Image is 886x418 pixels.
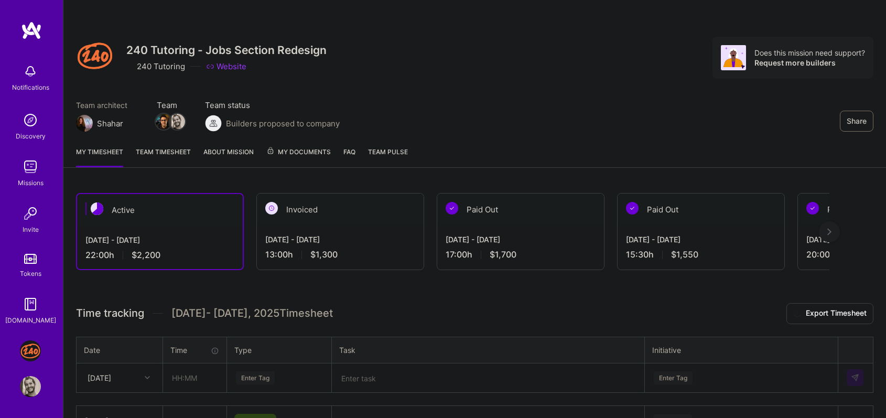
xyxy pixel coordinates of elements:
[88,372,111,383] div: [DATE]
[164,364,226,392] input: HH:MM
[236,370,275,386] div: Enter Tag
[77,194,243,226] div: Active
[206,61,246,72] a: Website
[654,370,693,386] div: Enter Tag
[754,58,865,68] div: Request more builders
[156,114,171,130] img: Team Member Avatar
[626,249,776,260] div: 15:30 h
[266,146,331,167] a: My Documents
[227,337,332,363] th: Type
[77,337,163,363] th: Date
[20,110,41,131] img: discovery
[671,249,698,260] span: $1,550
[20,156,41,177] img: teamwork
[754,48,865,58] div: Does this mission need support?
[446,234,596,245] div: [DATE] - [DATE]
[171,307,333,320] span: [DATE] - [DATE] , 2025 Timesheet
[827,228,831,235] img: right
[257,194,424,226] div: Invoiced
[157,113,170,131] a: Team Member Avatar
[446,202,458,215] img: Paid Out
[840,111,873,132] button: Share
[169,114,185,130] img: Team Member Avatar
[170,113,184,131] a: Team Member Avatar
[76,307,144,320] span: Time tracking
[343,146,355,167] a: FAQ
[786,303,873,324] button: Export Timesheet
[626,234,776,245] div: [DATE] - [DATE]
[91,202,103,215] img: Active
[20,268,41,279] div: Tokens
[76,100,136,111] span: Team architect
[721,45,746,70] img: Avatar
[626,202,639,215] img: Paid Out
[226,118,340,129] span: Builders proposed to company
[170,345,219,356] div: Time
[368,146,408,167] a: Team Pulse
[205,100,340,111] span: Team status
[23,224,39,235] div: Invite
[136,146,191,167] a: Team timesheet
[20,203,41,224] img: Invite
[793,308,802,319] i: icon Download
[310,249,338,260] span: $1,300
[18,177,44,188] div: Missions
[437,194,604,226] div: Paid Out
[618,194,784,226] div: Paid Out
[265,202,278,215] img: Invoiced
[21,21,42,40] img: logo
[20,340,41,361] img: J: 240 Tutoring - Jobs Section Redesign
[126,62,135,71] i: icon CompanyGray
[20,61,41,82] img: bell
[265,234,415,245] div: [DATE] - [DATE]
[145,375,150,380] i: icon Chevron
[126,44,327,57] h3: 240 Tutoring - Jobs Section Redesign
[76,115,93,132] img: Team Architect
[652,345,830,356] div: Initiative
[157,100,184,111] span: Team
[851,373,859,382] img: Submit
[12,82,49,93] div: Notifications
[368,148,408,156] span: Team Pulse
[490,249,516,260] span: $1,700
[203,146,254,167] a: About Mission
[265,249,415,260] div: 13:00 h
[20,294,41,315] img: guide book
[847,116,867,126] span: Share
[126,61,185,72] div: 240 Tutoring
[205,115,222,132] img: Builders proposed to company
[24,254,37,264] img: tokens
[132,250,160,261] span: $2,200
[5,315,56,326] div: [DOMAIN_NAME]
[20,376,41,397] img: User Avatar
[76,146,123,167] a: My timesheet
[97,118,123,129] div: Shahar
[127,119,136,127] i: icon Mail
[16,131,46,142] div: Discovery
[85,234,234,245] div: [DATE] - [DATE]
[76,37,114,74] img: Company Logo
[17,376,44,397] a: User Avatar
[806,202,819,215] img: Paid Out
[17,340,44,361] a: J: 240 Tutoring - Jobs Section Redesign
[332,337,645,363] th: Task
[446,249,596,260] div: 17:00 h
[266,146,331,158] span: My Documents
[85,250,234,261] div: 22:00 h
